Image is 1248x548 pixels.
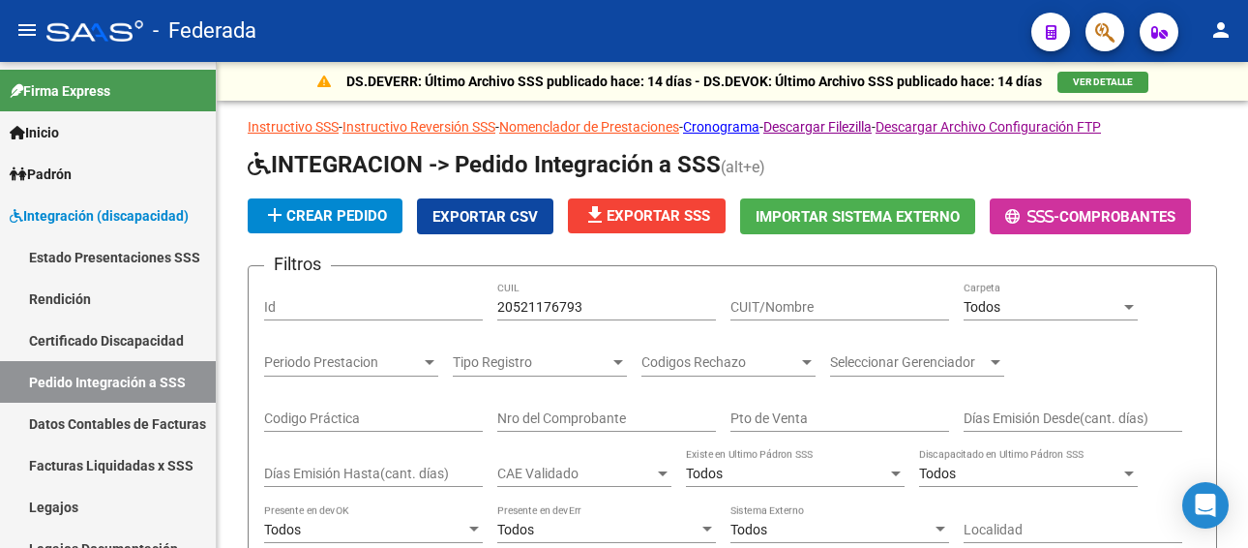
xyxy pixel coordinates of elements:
span: Codigos Rechazo [641,354,798,371]
span: Exportar SSS [583,207,710,225]
span: Padrón [10,164,72,185]
span: INTEGRACION -> Pedido Integración a SSS [248,151,721,178]
h3: Filtros [264,251,331,278]
span: Todos [730,522,767,537]
span: CAE Validado [497,466,654,482]
span: Comprobantes [1059,208,1175,226]
span: Todos [686,466,723,481]
span: Integración (discapacidad) [10,205,189,227]
span: Firma Express [10,80,110,102]
button: Exportar SSS [568,198,726,233]
span: Periodo Prestacion [264,354,421,371]
button: Exportar CSV [417,198,553,234]
span: Importar Sistema Externo [756,208,960,226]
p: - - - - - [248,116,1217,137]
a: Descargar Filezilla [763,119,872,135]
span: Exportar CSV [432,208,538,226]
a: Instructivo SSS [248,119,339,135]
span: Todos [497,522,534,537]
span: (alt+e) [721,158,765,176]
a: Instructivo Reversión SSS [342,119,495,135]
span: Todos [919,466,956,481]
span: Seleccionar Gerenciador [830,354,987,371]
div: Open Intercom Messenger [1182,482,1229,529]
mat-icon: file_download [583,203,607,227]
span: Inicio [10,122,59,143]
span: VER DETALLE [1073,76,1133,87]
mat-icon: person [1209,18,1233,42]
span: - [1005,208,1059,226]
button: VER DETALLE [1057,72,1148,93]
span: - Federada [153,10,256,52]
button: Crear Pedido [248,198,402,233]
span: Tipo Registro [453,354,609,371]
mat-icon: add [263,203,286,227]
span: Todos [264,522,301,537]
p: DS.DEVERR: Último Archivo SSS publicado hace: 14 días - DS.DEVOK: Último Archivo SSS publicado ha... [346,71,1042,92]
span: Todos [964,299,1000,315]
a: Nomenclador de Prestaciones [499,119,679,135]
a: Descargar Archivo Configuración FTP [876,119,1101,135]
a: Cronograma [683,119,759,135]
button: Importar Sistema Externo [740,198,975,234]
mat-icon: menu [15,18,39,42]
button: -Comprobantes [990,198,1191,234]
span: Crear Pedido [263,207,387,225]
